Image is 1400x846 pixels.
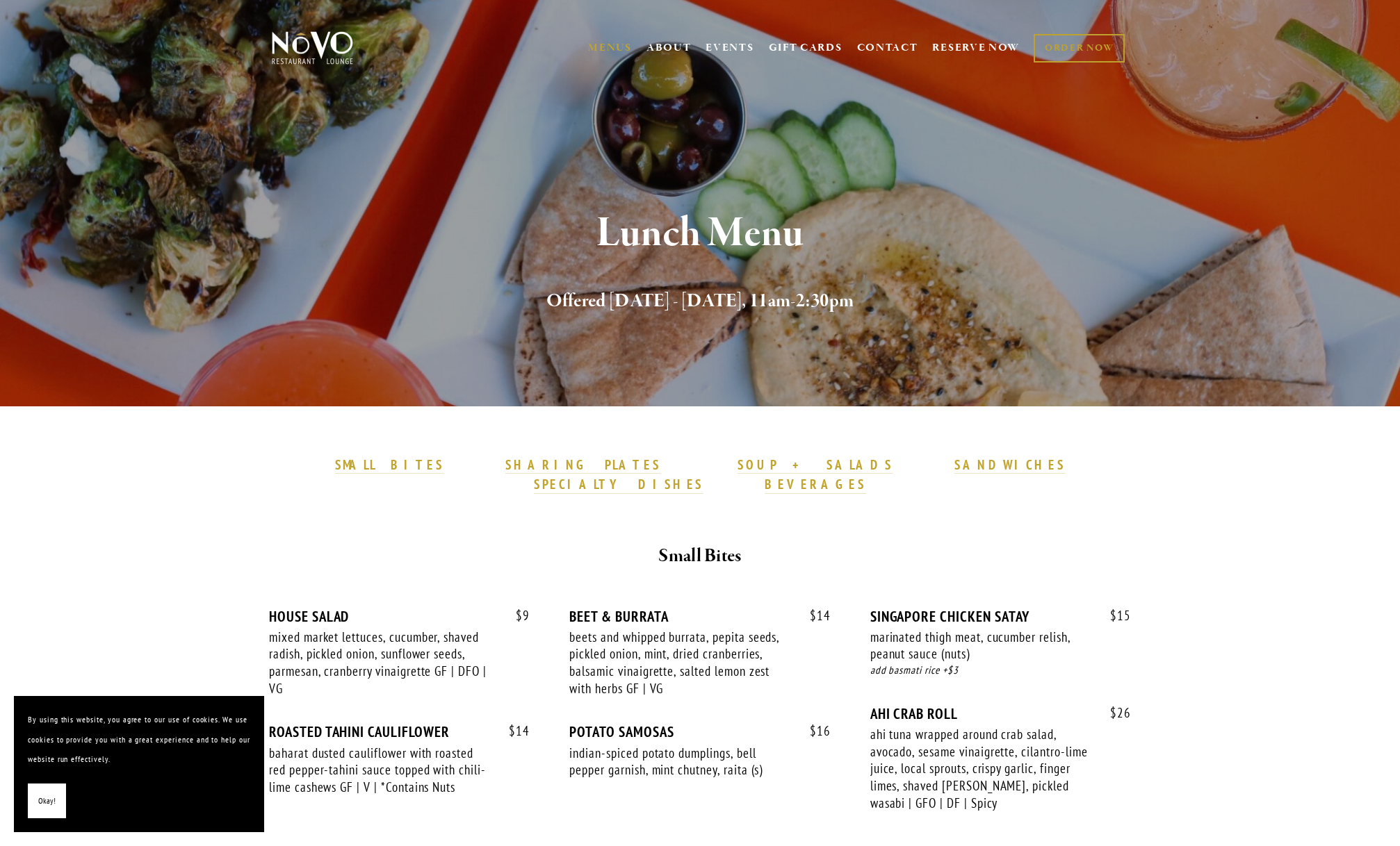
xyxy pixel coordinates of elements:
section: Cookie banner [14,696,264,832]
a: BEVERAGES [765,476,866,494]
a: ORDER NOW [1034,34,1125,63]
span: 9 [502,608,530,624]
span: $ [509,722,516,739]
div: ROASTED TAHINI CAULIFLOWER [269,723,530,740]
a: SHARING PLATES [505,456,661,474]
a: GIFT CARDS [769,35,843,61]
div: beets and whipped burrata, pepita seeds, pickled onion, mint, dried cranberries, balsamic vinaigr... [569,629,790,697]
span: $ [516,607,523,624]
strong: SMALL BITES [335,456,444,473]
button: Okay! [28,783,66,819]
div: baharat dusted cauliflower with roasted red pepper-tahini sauce topped with chili-lime cashews GF... [269,745,490,796]
a: SMALL BITES [335,456,444,474]
a: MENUS [588,41,632,55]
div: mixed market lettuces, cucumber, shaved radish, pickled onion, sunflower seeds, parmesan, cranber... [269,629,490,697]
strong: SPECIALTY DISHES [534,476,703,492]
h1: Lunch Menu [295,211,1105,256]
a: SANDWICHES [954,456,1066,474]
div: indian-spiced potato dumplings, bell pepper garnish, mint chutney, raita (s) [569,745,790,779]
span: 15 [1096,608,1131,624]
div: POTATO SAMOSAS [569,723,830,740]
a: EVENTS [706,41,754,55]
a: SOUP + SALADS [738,456,893,474]
span: 16 [796,723,831,739]
strong: SOUP + SALADS [738,456,893,473]
div: SINGAPORE CHICKEN SATAY [870,608,1131,625]
div: marinated thigh meat, cucumber relish, peanut sauce (nuts) [870,629,1091,663]
span: 26 [1096,705,1131,721]
div: add basmati rice +$3 [870,663,1131,679]
span: $ [810,722,817,739]
span: Okay! [38,791,56,811]
strong: SANDWICHES [954,456,1066,473]
span: $ [810,607,817,624]
div: ahi tuna wrapped around crab salad, avocado, sesame vinaigrette, cilantro-lime juice, local sprou... [870,726,1091,812]
strong: SHARING PLATES [505,456,661,473]
a: SPECIALTY DISHES [534,476,703,494]
h2: Offered [DATE] - [DATE], 11am-2:30pm [295,287,1105,316]
div: BEET & BURRATA [569,608,830,625]
strong: Small Bites [658,544,741,568]
a: ABOUT [646,41,692,55]
img: Novo Restaurant &amp; Lounge [269,31,356,65]
span: 14 [495,723,530,739]
p: By using this website, you agree to our use of cookies. We use cookies to provide you with a grea... [28,710,250,770]
span: $ [1110,607,1117,624]
span: $ [1110,704,1117,721]
a: RESERVE NOW [932,35,1020,61]
div: AHI CRAB ROLL [870,705,1131,722]
strong: BEVERAGES [765,476,866,492]
span: 14 [796,608,831,624]
a: CONTACT [857,35,918,61]
div: HOUSE SALAD [269,608,530,625]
